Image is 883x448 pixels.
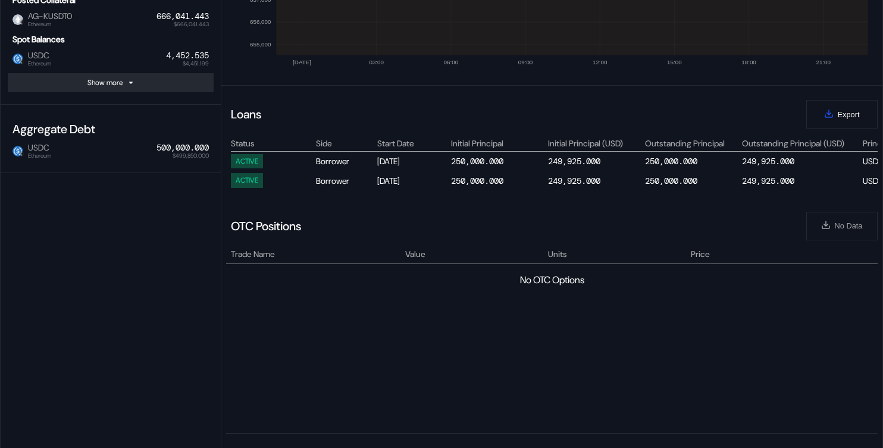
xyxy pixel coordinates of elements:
[520,274,584,286] div: No OTC Options
[23,11,72,27] span: AG-KUSDT0
[231,106,261,122] div: Loans
[231,248,275,261] span: Trade Name
[12,54,23,64] img: usdc.png
[806,100,878,129] button: Export
[87,78,123,87] div: Show more
[8,29,214,49] div: Spot Balances
[667,59,682,65] text: 15:00
[518,59,533,65] text: 09:00
[377,173,449,187] div: [DATE]
[156,143,209,153] div: 500,000.000
[548,176,600,186] div: 249,925.000
[236,157,258,165] div: ACTIVE
[593,59,608,65] text: 12:00
[8,117,214,142] div: Aggregate Debt
[741,59,756,65] text: 18:00
[250,18,271,25] text: 656,000
[548,138,643,149] div: Initial Principal (USD)
[231,138,314,149] div: Status
[691,248,710,261] span: Price
[451,138,546,149] div: Initial Principal
[8,73,214,92] button: Show more
[816,59,831,65] text: 21:00
[742,176,794,186] div: 249,925.000
[28,61,51,67] span: Ethereum
[293,59,311,65] text: [DATE]
[316,154,375,168] div: Borrower
[369,59,384,65] text: 03:00
[23,51,51,66] span: USDC
[316,173,375,187] div: Borrower
[19,19,25,25] img: svg+xml,%3c
[166,51,209,61] div: 4,452.535
[645,176,697,186] div: 250,000.000
[23,143,51,158] span: USDC
[28,153,51,159] span: Ethereum
[173,153,209,159] span: $499,850.000
[316,138,375,149] div: Side
[250,41,271,48] text: 655,000
[451,176,503,186] div: 250,000.000
[28,21,72,27] span: Ethereum
[12,14,23,25] img: empty-token.png
[548,156,600,167] div: 249,925.000
[236,176,258,184] div: ACTIVE
[645,138,740,149] div: Outstanding Principal
[19,151,25,156] img: svg+xml,%3c
[377,154,449,168] div: [DATE]
[12,146,23,156] img: usdc.png
[174,21,209,27] span: $666,041.443
[742,156,794,167] div: 249,925.000
[156,11,209,21] div: 666,041.443
[19,58,25,64] img: svg+xml,%3c
[838,110,860,119] span: Export
[548,248,567,261] span: Units
[645,156,697,167] div: 250,000.000
[742,138,861,149] div: Outstanding Principal (USD)
[451,156,503,167] div: 250,000.000
[377,138,449,149] div: Start Date
[444,59,459,65] text: 06:00
[405,248,425,261] span: Value
[231,218,301,234] div: OTC Positions
[183,61,209,67] span: $4,451.199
